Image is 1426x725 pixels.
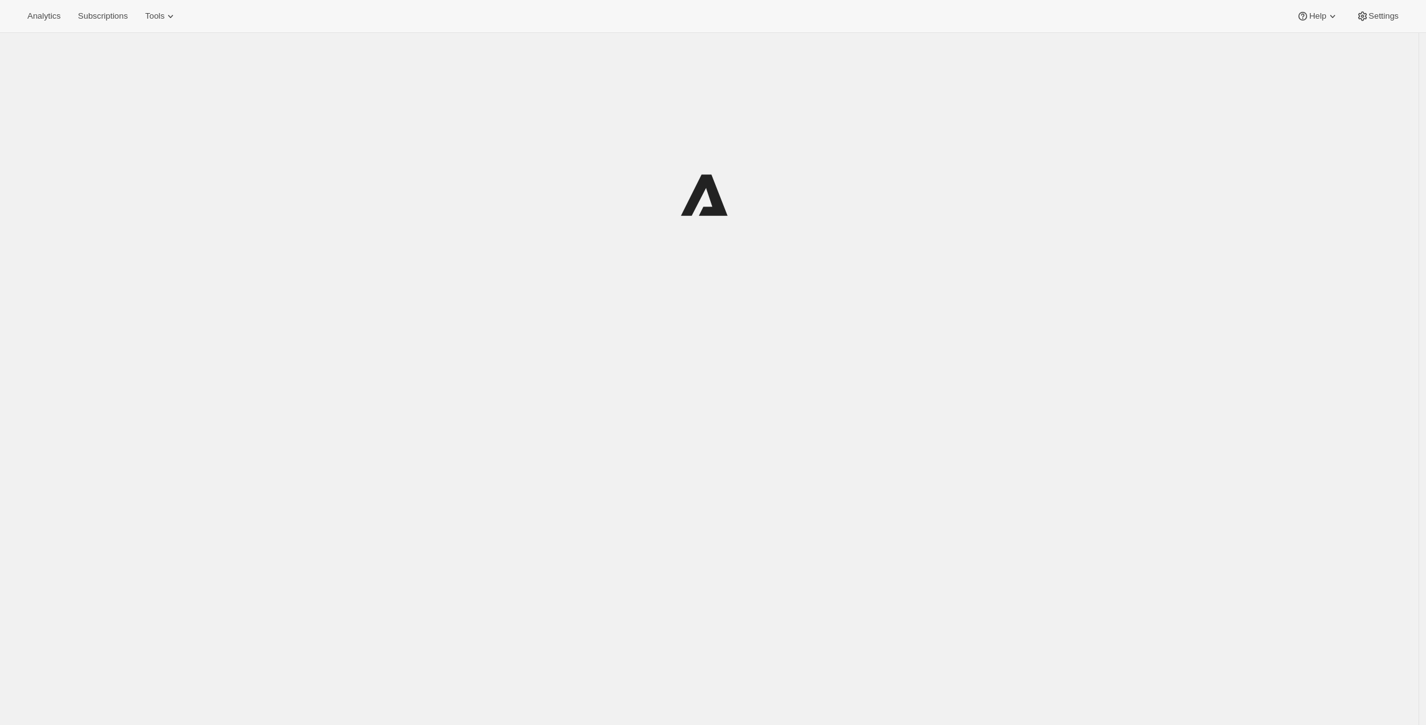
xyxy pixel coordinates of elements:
[1309,11,1326,21] span: Help
[1349,7,1406,25] button: Settings
[70,7,135,25] button: Subscriptions
[145,11,164,21] span: Tools
[138,7,184,25] button: Tools
[78,11,128,21] span: Subscriptions
[27,11,60,21] span: Analytics
[1289,7,1346,25] button: Help
[20,7,68,25] button: Analytics
[1369,11,1399,21] span: Settings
